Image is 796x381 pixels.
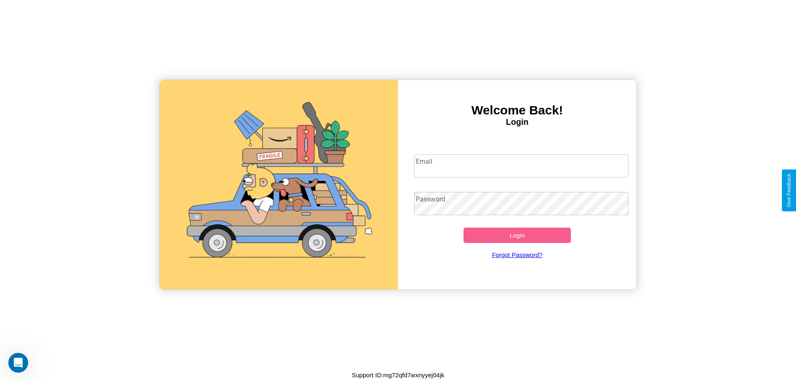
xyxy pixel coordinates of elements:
[352,369,444,381] p: Support ID: mg72qfd7wxnyyej04jk
[398,103,636,117] h3: Welcome Back!
[160,80,398,289] img: gif
[398,117,636,127] h4: Login
[464,228,571,243] button: Login
[786,174,792,207] div: Give Feedback
[8,353,28,373] iframe: Intercom live chat
[410,243,625,267] a: Forgot Password?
